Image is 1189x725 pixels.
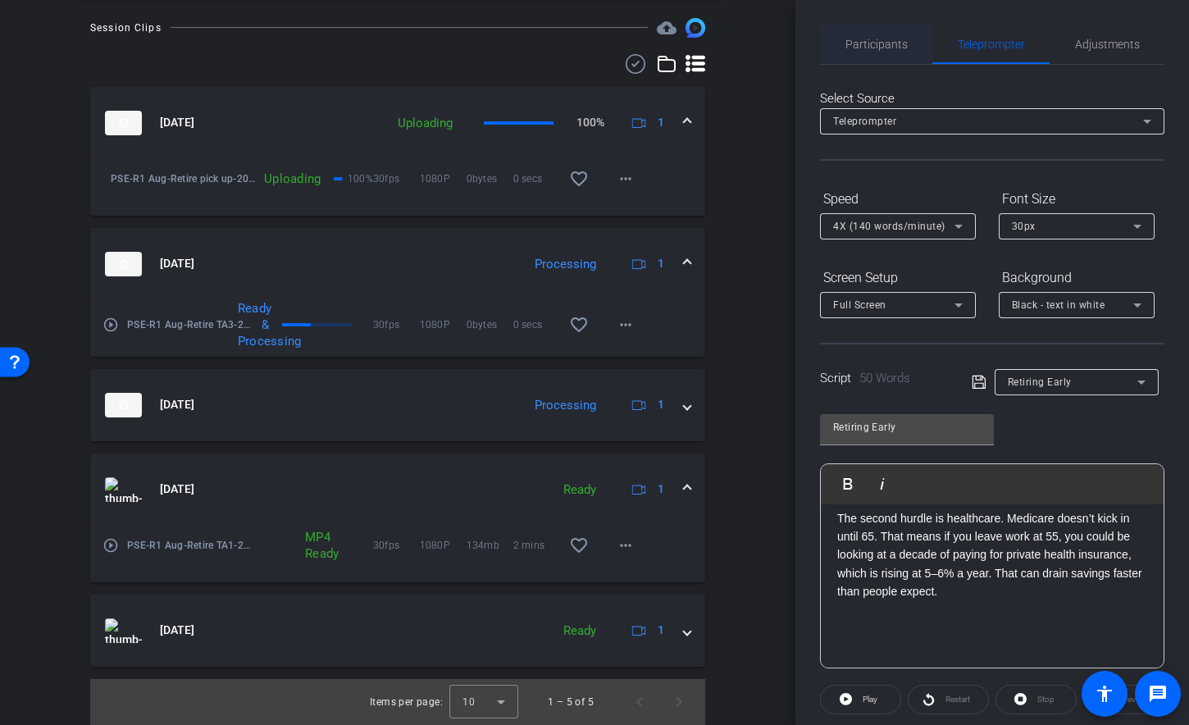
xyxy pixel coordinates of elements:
[1075,39,1140,50] span: Adjustments
[659,682,699,722] button: Next page
[833,417,981,437] input: Title
[90,454,705,526] mat-expansion-panel-header: thumb-nail[DATE]Ready1
[863,695,877,704] span: Play
[467,171,513,187] span: 0bytes
[373,537,420,554] span: 30fps
[160,396,194,413] span: [DATE]
[658,255,664,272] span: 1
[256,171,329,187] div: Uploading
[569,315,589,335] mat-icon: favorite_border
[867,467,898,500] button: Italic (⌘I)
[513,317,560,333] span: 0 secs
[845,39,908,50] span: Participants
[657,18,676,38] mat-icon: cloud_upload
[657,18,676,38] span: Destinations for your clips
[658,396,664,413] span: 1
[160,114,194,131] span: [DATE]
[658,114,664,131] span: 1
[373,171,420,187] span: 30fps
[467,317,513,333] span: 0bytes
[105,111,142,135] img: thumb-nail
[90,20,162,36] div: Session Clips
[837,509,1147,601] p: The second hurdle is healthcare. Medicare doesn’t kick in until 65. That means if you leave work ...
[555,622,604,641] div: Ready
[658,481,664,498] span: 1
[1012,299,1105,311] span: Black - text in white
[616,315,635,335] mat-icon: more_horiz
[658,622,664,639] span: 1
[620,682,659,722] button: Previous page
[420,317,467,333] span: 1080P
[102,317,119,333] mat-icon: play_circle_outline
[616,169,635,189] mat-icon: more_horiz
[616,536,635,555] mat-icon: more_horiz
[90,87,705,159] mat-expansion-panel-header: thumb-nail[DATE]Uploading100%1
[90,300,705,357] div: thumb-nail[DATE]Processing1
[820,185,976,213] div: Speed
[820,264,976,292] div: Screen Setup
[576,114,604,131] p: 100%
[1095,684,1114,704] mat-icon: accessibility
[90,526,705,582] div: thumb-nail[DATE]Ready1
[999,185,1155,213] div: Font Size
[90,369,705,441] mat-expansion-panel-header: thumb-nail[DATE]Processing1
[958,39,1025,50] span: Teleprompter
[105,252,142,276] img: thumb-nail
[90,159,705,216] div: thumb-nail[DATE]Uploading100%1
[999,264,1155,292] div: Background
[820,369,949,388] div: Script
[1148,684,1168,704] mat-icon: message
[160,622,194,639] span: [DATE]
[160,481,194,498] span: [DATE]
[526,396,604,415] div: Processing
[833,221,945,232] span: 4X (140 words/minute)
[467,537,513,554] span: 134mb
[370,694,443,710] div: Items per page:
[297,529,332,562] div: MP4 Ready
[833,116,896,127] span: Teleprompter
[373,317,420,333] span: 30fps
[420,171,467,187] span: 1080P
[513,537,560,554] span: 2 mins
[102,537,119,554] mat-icon: play_circle_outline
[555,481,604,499] div: Ready
[569,536,589,555] mat-icon: favorite_border
[1008,376,1072,388] span: Retiring Early
[111,171,256,187] span: PSE-R1 Aug-Retire pick up-2025-09-19-11-34-58-407-0
[569,169,589,189] mat-icon: favorite_border
[686,18,705,38] img: Session clips
[420,537,467,554] span: 1080P
[1012,221,1036,232] span: 30px
[90,228,705,300] mat-expansion-panel-header: thumb-nail[DATE]Processing1
[548,694,594,710] div: 1 – 5 of 5
[859,371,910,385] span: 50 Words
[230,300,277,349] div: Ready & Processing
[160,255,194,272] span: [DATE]
[105,618,142,643] img: thumb-nail
[526,255,604,274] div: Processing
[833,299,886,311] span: Full Screen
[105,393,142,417] img: thumb-nail
[348,171,373,187] p: 100%
[90,595,705,667] mat-expansion-panel-header: thumb-nail[DATE]Ready1
[127,537,256,554] span: PSE-R1 Aug-Retire TA1-2025-09-19-11-23-20-179-0
[105,477,142,502] img: thumb-nail
[127,317,256,333] span: PSE-R1 Aug-Retire TA3-2025-09-19-11-31-18-784-0
[820,89,1164,108] div: Select Source
[513,171,560,187] span: 0 secs
[389,114,461,133] div: Uploading
[820,685,901,714] button: Play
